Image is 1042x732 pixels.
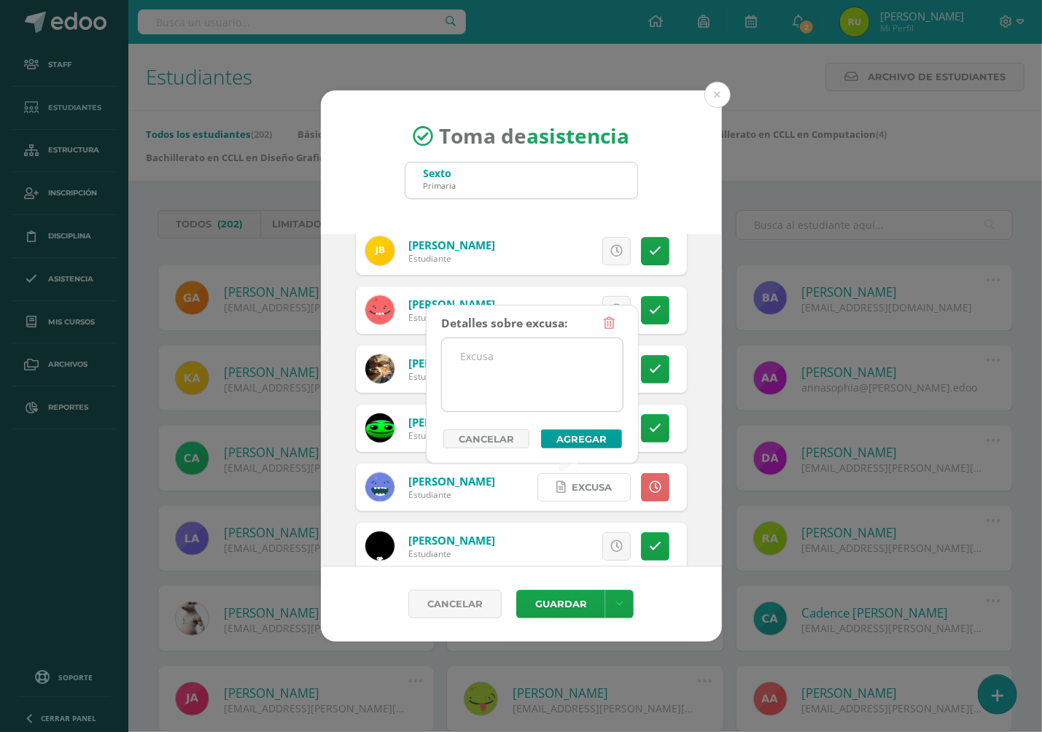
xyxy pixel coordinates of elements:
img: 7787f2e927549da40c153f7e94846a8f.png [365,532,394,561]
div: Estudiante [408,488,495,501]
a: [PERSON_NAME] [408,297,495,311]
div: Estudiante [408,370,495,383]
img: 4fefeadf84d6c1fbad16875e5957ccee.png [365,354,394,383]
a: [PERSON_NAME] [408,533,495,548]
img: 343ab79c51ffc96874b592073242bf20.png [365,472,394,502]
strong: asistencia [526,122,629,150]
a: Cancelar [443,429,529,448]
a: Excusa [537,473,631,502]
span: Toma de [439,122,629,150]
div: Sexto [424,166,456,180]
div: Estudiante [408,429,495,442]
a: [PERSON_NAME] [408,238,495,252]
img: 9348d841e9a73cb456c724324eb82b30.png [365,413,394,443]
input: Busca un grado o sección aquí... [405,163,637,198]
a: [PERSON_NAME] [408,356,495,370]
button: Agregar [541,429,622,448]
a: [PERSON_NAME] [408,415,495,429]
button: Close (Esc) [704,82,731,108]
span: Excusa [572,474,612,501]
div: Estudiante [408,311,495,324]
div: Detalles sobre excusa: [441,309,567,338]
a: Cancelar [408,590,502,618]
img: bfe98583a9ae78823d1a0d915f714e10.png [365,236,394,265]
div: Estudiante [408,252,495,265]
a: [PERSON_NAME] [408,474,495,488]
button: Guardar [516,590,605,618]
div: Primaria [424,180,456,191]
div: Estudiante [408,548,495,560]
img: bc4f8d1badf24e716a56bc64fb7ddf72.png [365,295,394,324]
